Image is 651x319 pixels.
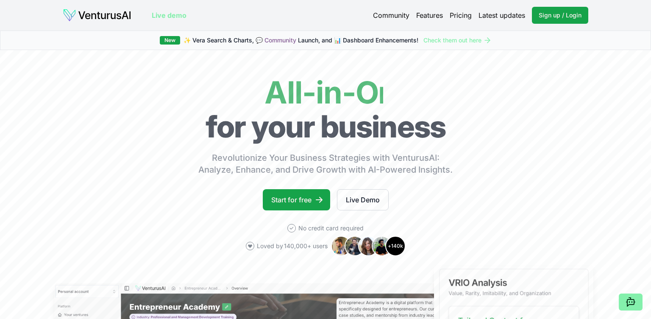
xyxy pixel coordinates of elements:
[160,36,180,45] div: New
[264,36,296,44] a: Community
[539,11,581,20] span: Sign up / Login
[358,236,378,256] img: Avatar 3
[337,189,389,210] a: Live Demo
[152,10,186,20] a: Live demo
[184,36,418,45] span: ✨ Vera Search & Charts, 💬 Launch, and 📊 Dashboard Enhancements!
[532,7,588,24] a: Sign up / Login
[63,8,131,22] img: logo
[372,236,392,256] img: Avatar 4
[416,10,443,20] a: Features
[423,36,492,45] a: Check them out here
[373,10,409,20] a: Community
[331,236,351,256] img: Avatar 1
[263,189,330,210] a: Start for free
[345,236,365,256] img: Avatar 2
[479,10,525,20] a: Latest updates
[450,10,472,20] a: Pricing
